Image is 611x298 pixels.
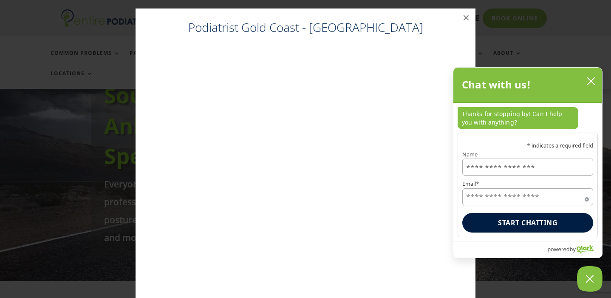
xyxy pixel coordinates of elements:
[144,19,467,40] h4: Podiatrist Gold Coast - [GEOGRAPHIC_DATA]
[584,75,598,88] button: close chatbox
[462,188,593,205] input: Email
[453,67,603,258] div: olark chatbox
[458,107,578,129] p: Thanks for stopping by! Can I help you with anything?
[462,152,593,157] label: Name
[462,143,593,148] p: * indicates a required field
[577,266,603,292] button: Close Chatbox
[462,76,531,93] h2: Chat with us!
[462,213,593,233] button: Start chatting
[547,244,569,255] span: powered
[462,159,593,176] input: Name
[457,9,475,27] button: ×
[462,182,593,187] label: Email*
[585,196,589,200] span: Required field
[453,103,602,133] div: chat
[547,242,602,258] a: Powered by Olark
[570,244,576,255] span: by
